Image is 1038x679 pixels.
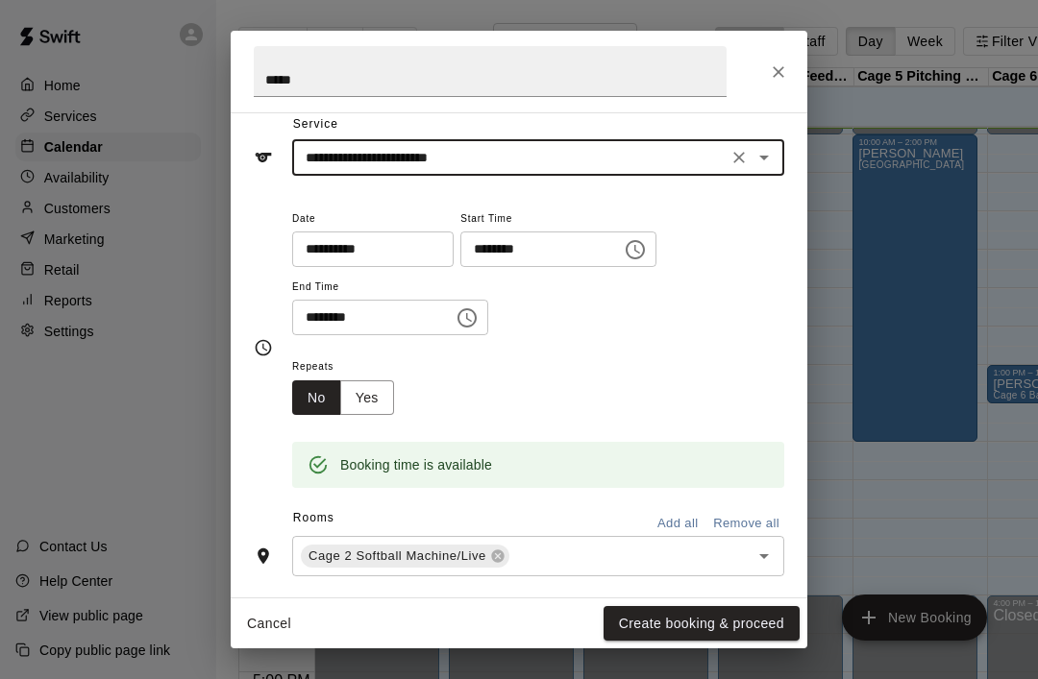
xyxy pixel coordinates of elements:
button: Choose time, selected time is 10:30 AM [616,230,655,269]
input: Choose date, selected date is Sep 21, 2025 [292,231,440,267]
div: Cage 2 Softball Machine/Live [301,545,509,568]
button: Open [751,144,778,171]
button: Add all [647,509,708,539]
span: Date [292,206,454,232]
button: Cancel [238,606,300,642]
button: Yes [340,380,394,416]
button: Remove all [708,509,784,539]
svg: Rooms [254,546,273,566]
button: No [292,380,341,416]
span: Cage 2 Softball Machine/Live [301,546,494,566]
button: Open [751,543,778,570]
button: Clear [726,144,753,171]
button: Choose time, selected time is 2:30 PM [448,299,486,337]
span: Repeats [292,354,409,380]
svg: Timing [254,338,273,357]
span: End Time [292,275,488,301]
svg: Service [254,148,273,167]
button: Create booking & proceed [604,606,800,642]
span: Service [293,117,338,131]
div: Booking time is available [340,448,492,482]
span: Start Time [460,206,656,232]
span: Rooms [293,511,334,524]
div: outlined button group [292,380,394,416]
button: Close [761,55,796,89]
span: Notes [293,592,784,622]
